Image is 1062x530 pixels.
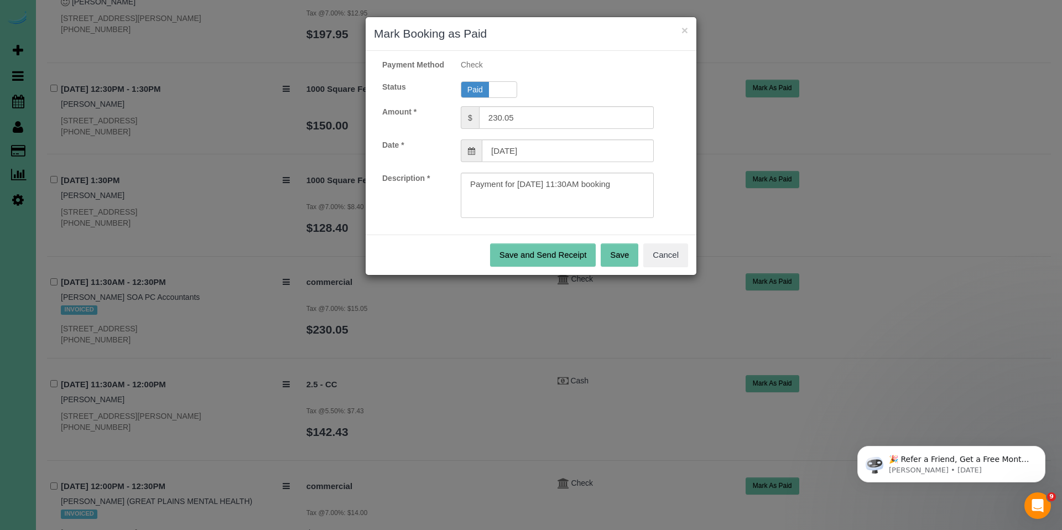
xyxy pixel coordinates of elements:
label: Date * [374,139,452,150]
button: Save and Send Receipt [490,243,596,267]
span: 9 [1047,492,1056,501]
input: Choose Date Paid... [482,139,654,162]
iframe: Intercom live chat [1024,492,1051,519]
span: Paid [461,82,489,97]
label: Description * [374,173,452,184]
button: × [681,24,688,36]
div: Check [452,59,662,70]
button: Save [601,243,638,267]
span: $ [461,106,479,129]
label: Status [374,81,452,92]
iframe: Intercom notifications message [841,423,1062,500]
h3: Mark Booking as Paid [374,25,688,42]
button: Cancel [643,243,688,267]
label: Amount * [374,106,452,117]
label: Payment Method [374,59,452,70]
